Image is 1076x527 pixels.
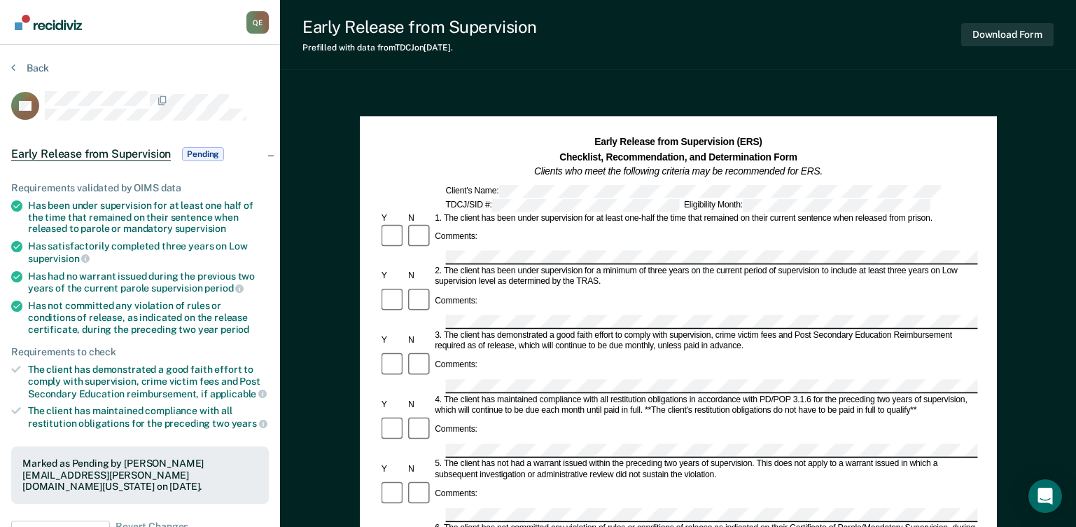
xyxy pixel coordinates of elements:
[433,425,480,435] div: Comments:
[302,17,537,37] div: Early Release from Supervision
[28,271,269,294] div: Has had no warrant issued during the previous two years of the current parole supervision
[379,336,405,346] div: Y
[28,200,269,235] div: Has been under supervision for at least one half of the time that remained on their sentence when...
[433,489,480,500] div: Comments:
[22,458,258,493] div: Marked as Pending by [PERSON_NAME][EMAIL_ADDRESS][PERSON_NAME][DOMAIN_NAME][US_STATE] on [DATE].
[443,184,942,197] div: Client's Name:
[594,137,762,147] strong: Early Release from Supervision (ERS)
[28,364,269,399] div: The client has demonstrated a good faith effort to comply with supervision, crime victim fees and...
[182,147,224,161] span: Pending
[246,11,269,34] button: Profile dropdown button
[433,395,977,416] div: 4. The client has maintained compliance with all restitution obligations in accordance with PD/PO...
[379,465,405,475] div: Y
[433,330,977,352] div: 3. The client has demonstrated a good faith effort to comply with supervision, crime victim fees ...
[11,346,269,358] div: Requirements to check
[443,198,681,211] div: TDCJ/SID #:
[28,405,269,429] div: The client has maintained compliance with all restitution obligations for the preceding two
[406,212,433,223] div: N
[210,388,267,399] span: applicable
[28,300,269,335] div: Has not committed any violation of rules or conditions of release, as indicated on the release ce...
[246,11,269,34] div: Q E
[28,253,90,264] span: supervision
[559,151,797,162] strong: Checklist, Recommendation, and Determination Form
[433,232,480,242] div: Comments:
[15,15,82,30] img: Recidiviz
[406,400,433,411] div: N
[961,23,1054,46] button: Download Form
[204,282,244,294] span: period
[379,271,405,282] div: Y
[433,360,480,371] div: Comments:
[1028,479,1062,513] div: Open Intercom Messenger
[433,266,977,288] div: 2. The client has been under supervision for a minimum of three years on the current period of su...
[221,324,249,335] span: period
[11,147,171,161] span: Early Release from Supervision
[406,465,433,475] div: N
[11,182,269,194] div: Requirements validated by OIMS data
[681,198,932,211] div: Eligibility Month:
[433,296,480,307] div: Comments:
[433,212,977,223] div: 1. The client has been under supervision for at least one-half the time that remained on their cu...
[379,400,405,411] div: Y
[175,223,226,234] span: supervision
[406,271,433,282] div: N
[534,166,823,177] em: Clients who meet the following criteria may be recommended for ERS.
[28,240,269,264] div: Has satisfactorily completed three years on Low
[379,212,405,223] div: Y
[302,43,537,53] div: Prefilled with data from TDCJ on [DATE] .
[433,459,977,481] div: 5. The client has not had a warrant issued within the preceding two years of supervision. This do...
[11,62,49,74] button: Back
[406,336,433,346] div: N
[232,418,267,429] span: years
